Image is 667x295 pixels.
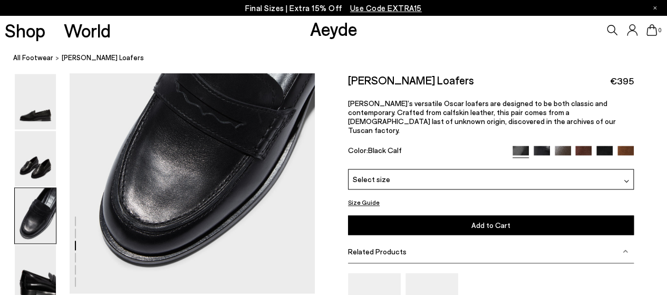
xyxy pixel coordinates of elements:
[15,74,56,129] img: Oscar Leather Loafers - Image 1
[348,215,634,235] button: Add to Cart
[348,146,504,158] div: Color:
[348,246,407,255] span: Related Products
[353,174,390,185] span: Select size
[62,53,144,64] span: [PERSON_NAME] Loafers
[624,178,629,184] img: svg%3E
[15,131,56,186] img: Oscar Leather Loafers - Image 2
[610,74,634,88] span: €395
[350,3,422,13] span: Navigate to /collections/ss25-final-sizes
[623,249,628,254] img: svg%3E
[368,146,402,155] span: Black Calf
[64,21,111,40] a: World
[13,44,667,73] nav: breadcrumb
[348,99,616,135] span: [PERSON_NAME]’s versatile Oscar loafers are designed to be both classic and contemporary. Crafted...
[657,27,662,33] span: 0
[646,24,657,36] a: 0
[245,2,422,15] p: Final Sizes | Extra 15% Off
[348,196,380,209] button: Size Guide
[471,221,510,230] span: Add to Cart
[5,21,45,40] a: Shop
[13,53,53,64] a: All Footwear
[310,17,357,40] a: Aeyde
[348,73,474,87] h2: [PERSON_NAME] Loafers
[15,188,56,243] img: Oscar Leather Loafers - Image 3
